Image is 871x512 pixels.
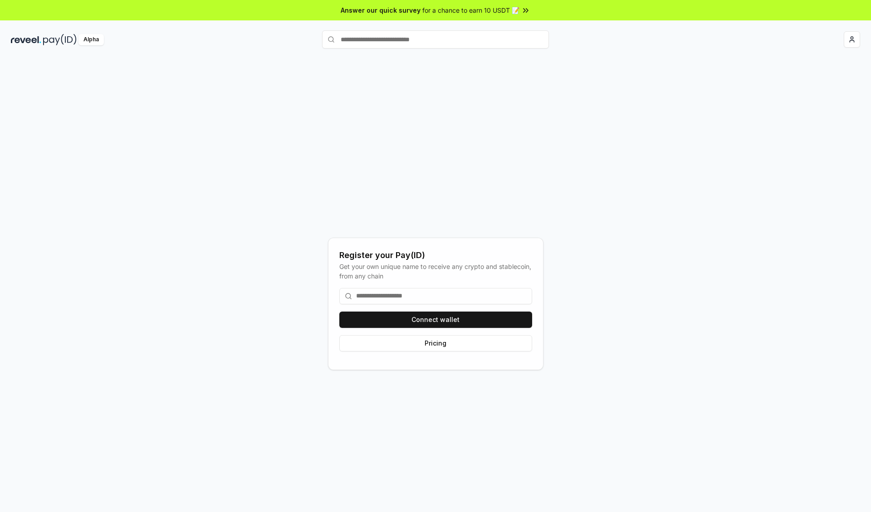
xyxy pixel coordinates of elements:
div: Register your Pay(ID) [339,249,532,262]
img: reveel_dark [11,34,41,45]
div: Alpha [78,34,104,45]
button: Connect wallet [339,312,532,328]
span: for a chance to earn 10 USDT 📝 [422,5,519,15]
div: Get your own unique name to receive any crypto and stablecoin, from any chain [339,262,532,281]
img: pay_id [43,34,77,45]
span: Answer our quick survey [341,5,421,15]
button: Pricing [339,335,532,351]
